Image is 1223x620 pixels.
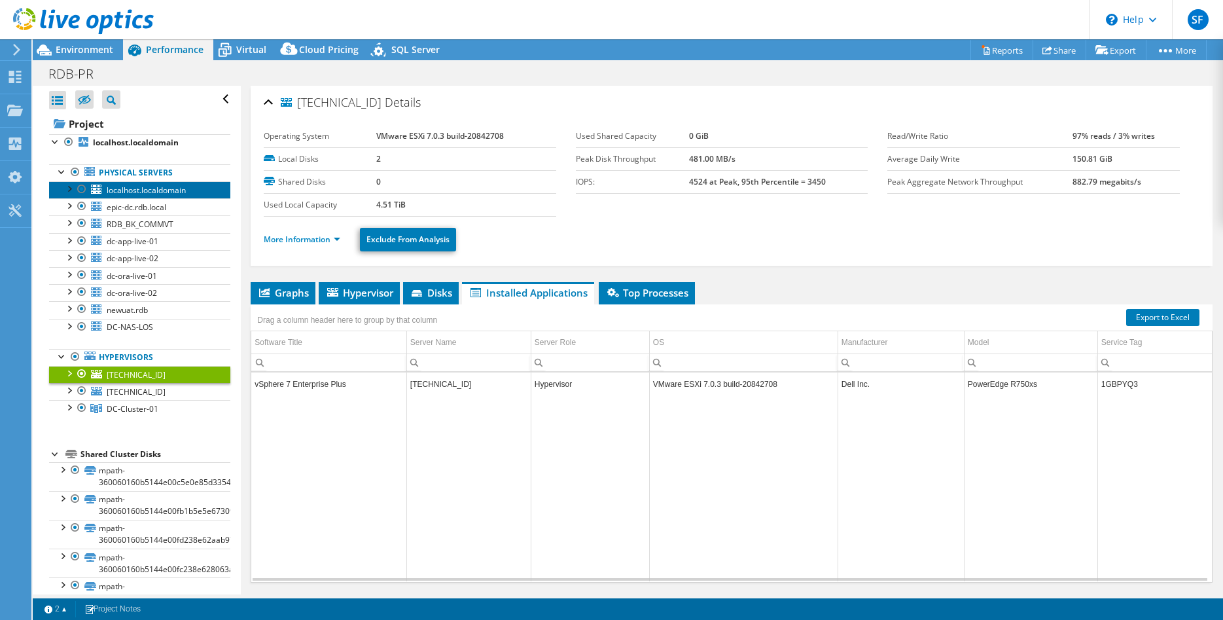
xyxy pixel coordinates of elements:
label: Peak Disk Throughput [576,153,690,166]
label: Used Shared Capacity [576,130,690,143]
span: Environment [56,43,113,56]
td: Column Service Tag, Filter cell [1097,354,1215,371]
a: Project Notes [75,601,150,617]
div: Data grid [251,304,1213,583]
div: Manufacturer [842,335,888,350]
td: Column Manufacturer, Value Dell Inc. [838,373,964,395]
a: 2 [35,601,76,617]
label: Local Disks [264,153,376,166]
a: dc-ora-live-02 [49,284,230,301]
a: Export to Excel [1126,309,1199,326]
a: Physical Servers [49,164,230,181]
span: Details [385,94,421,110]
label: Average Daily Write [887,153,1072,166]
span: dc-ora-live-02 [107,287,157,299]
a: Exclude From Analysis [360,228,456,251]
span: Hypervisor [325,286,393,299]
span: SF [1188,9,1209,30]
td: Column Server Name, Value 172.20.100.124 [406,373,531,395]
a: localhost.localdomain [49,181,230,198]
span: [TECHNICAL_ID] [107,386,166,397]
a: dc-ora-live-01 [49,267,230,284]
span: Graphs [257,286,309,299]
b: 882.79 megabits/s [1072,176,1141,187]
td: Column OS, Filter cell [649,354,838,371]
b: 0 [376,176,381,187]
b: 150.81 GiB [1072,153,1112,164]
a: [TECHNICAL_ID] [49,383,230,400]
label: Read/Write Ratio [887,130,1072,143]
b: 4524 at Peak, 95th Percentile = 3450 [689,176,826,187]
h1: RDB-PR [43,67,114,81]
a: More [1146,40,1207,60]
span: localhost.localdomain [107,185,186,196]
b: 0 GiB [689,130,709,141]
td: Column Model, Value PowerEdge R750xs [964,373,1097,395]
td: Service Tag Column [1097,331,1215,354]
a: dc-app-live-01 [49,233,230,250]
a: [TECHNICAL_ID] [49,366,230,383]
td: Column Server Role, Value Hypervisor [531,373,649,395]
label: Used Local Capacity [264,198,376,211]
div: Shared Cluster Disks [80,447,230,462]
span: dc-ora-live-01 [107,270,157,282]
a: newuat.rdb [49,301,230,318]
a: Reports [970,40,1033,60]
a: mpath-360060160b5144e0024f2e962c6610aab [49,577,230,606]
b: 2 [376,153,381,164]
label: Peak Aggregate Network Throughput [887,175,1072,189]
a: mpath-360060160b5144e00fc238e628063a88b [49,549,230,577]
td: Server Name Column [406,331,531,354]
div: Software Title [255,335,302,350]
td: Column Software Title, Value vSphere 7 Enterprise Plus [251,373,406,395]
a: Export [1086,40,1146,60]
span: Installed Applications [469,286,588,299]
a: DC-Cluster-01 [49,400,230,417]
td: Manufacturer Column [838,331,964,354]
a: mpath-360060160b5144e00c5e0e85d335493e1 [49,462,230,491]
td: Column Model, Filter cell [964,354,1097,371]
a: mpath-360060160b5144e00fb1b5e5e673094b3 [49,491,230,520]
label: Operating System [264,130,376,143]
a: Share [1033,40,1086,60]
b: localhost.localdomain [93,137,179,148]
label: IOPS: [576,175,690,189]
td: Column Service Tag, Value 1GBPYQ3 [1097,373,1215,395]
span: SQL Server [391,43,440,56]
span: dc-app-live-01 [107,236,158,247]
span: RDB_BK_COMMVT [107,219,173,230]
span: Cloud Pricing [299,43,359,56]
span: DC-NAS-LOS [107,321,153,333]
a: epic-dc.rdb.local [49,198,230,215]
b: 97% reads / 3% writes [1072,130,1155,141]
div: Drag a column header here to group by that column [254,311,440,329]
a: Project [49,113,230,134]
a: mpath-360060160b5144e00fd238e62aab973db [49,520,230,549]
span: Performance [146,43,204,56]
span: newuat.rdb [107,304,148,316]
a: Hypervisors [49,349,230,366]
b: VMware ESXi 7.0.3 build-20842708 [376,130,504,141]
div: Server Role [535,335,576,350]
td: Column Server Name, Filter cell [406,354,531,371]
b: 481.00 MB/s [689,153,736,164]
span: [TECHNICAL_ID] [107,369,166,380]
td: Column Server Role, Filter cell [531,354,649,371]
a: RDB_BK_COMMVT [49,215,230,232]
span: DC-Cluster-01 [107,403,158,414]
td: Software Title Column [251,331,406,354]
a: dc-app-live-02 [49,250,230,267]
a: localhost.localdomain [49,134,230,151]
div: OS [653,335,664,350]
span: epic-dc.rdb.local [107,202,166,213]
td: Column Software Title, Filter cell [251,354,406,371]
td: Column OS, Value VMware ESXi 7.0.3 build-20842708 [649,373,838,395]
span: [TECHNICAL_ID] [281,96,381,109]
span: Top Processes [605,286,688,299]
a: DC-NAS-LOS [49,319,230,336]
td: OS Column [649,331,838,354]
span: Virtual [236,43,266,56]
span: dc-app-live-02 [107,253,158,264]
td: Model Column [964,331,1097,354]
span: Disks [410,286,452,299]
